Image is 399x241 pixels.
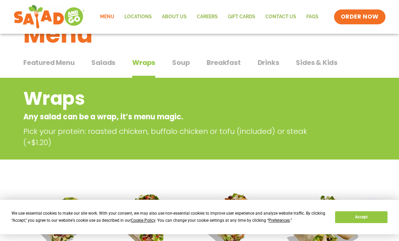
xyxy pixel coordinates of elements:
p: Pick your protein: roasted chicken, buffalo chicken or tofu (included) or steak (+$1.20) [23,126,324,148]
span: Sides & Kids [296,57,337,68]
span: Wraps [132,57,155,68]
a: Contact Us [260,9,301,25]
a: Locations [119,9,157,25]
div: Tabbed content [23,55,376,78]
span: Breakfast [207,57,240,68]
a: FAQs [301,9,324,25]
span: Cookie Policy [131,218,155,223]
span: Preferences [268,218,290,223]
span: ORDER NOW [341,13,379,21]
a: About Us [157,9,192,25]
p: Any salad can be a wrap, it’s menu magic. [23,111,321,122]
span: Salads [91,57,115,68]
nav: Menu [95,9,324,25]
a: ORDER NOW [334,9,385,24]
div: We use essential cookies to make our site work. With your consent, we may also use non-essential ... [11,210,327,224]
a: Careers [192,9,223,25]
span: Drinks [258,57,279,68]
span: Featured Menu [23,57,74,68]
h2: Wraps [23,85,321,112]
h1: Menu [23,16,376,52]
button: Accept [335,211,387,223]
span: Soup [172,57,190,68]
img: new-SAG-logo-768×292 [14,3,85,30]
a: Menu [95,9,119,25]
a: GIFT CARDS [223,9,260,25]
